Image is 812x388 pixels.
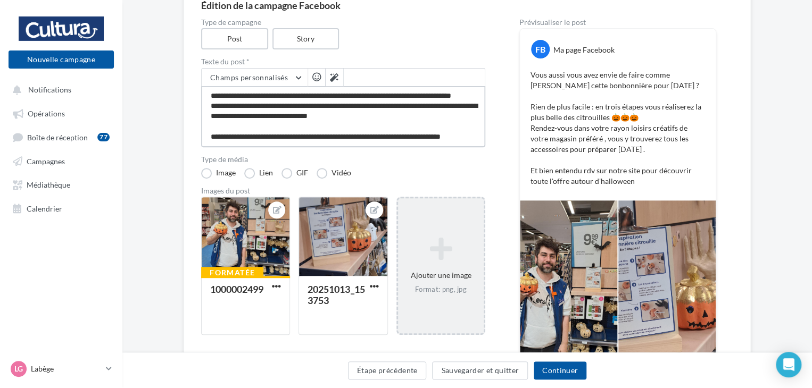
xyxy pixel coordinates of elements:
[534,361,586,379] button: Continuer
[201,168,236,179] label: Image
[31,364,102,374] p: Labège
[210,73,288,82] span: Champs personnalisés
[97,133,110,141] div: 77
[27,132,88,141] span: Boîte de réception
[6,80,112,99] button: Notifications
[6,174,116,193] a: Médiathèque
[14,364,23,374] span: Lg
[27,180,70,189] span: Médiathèque
[201,267,263,279] div: Formatée
[201,28,268,49] label: Post
[6,198,116,217] a: Calendrier
[202,69,308,87] button: Champs personnalisés
[348,361,427,379] button: Étape précédente
[776,352,801,377] div: Open Intercom Messenger
[553,45,615,55] div: Ma page Facebook
[519,19,716,26] div: Prévisualiser le post
[201,156,485,163] label: Type de média
[210,283,263,295] div: 1000002499
[6,103,116,122] a: Opérations
[308,283,364,306] div: 20251013_153753
[201,187,485,195] div: Images du post
[27,156,65,165] span: Campagnes
[27,204,62,213] span: Calendrier
[201,1,733,10] div: Édition de la campagne Facebook
[28,85,71,94] span: Notifications
[531,70,705,187] p: Vous aussi vous avez envie de faire comme [PERSON_NAME] cette bonbonnière pour [DATE] ? Rien de p...
[531,40,550,58] div: FB
[6,127,116,147] a: Boîte de réception77
[317,168,351,179] label: Vidéo
[201,19,485,26] label: Type de campagne
[272,28,339,49] label: Story
[244,168,273,179] label: Lien
[9,359,114,379] a: Lg Labège
[28,109,65,118] span: Opérations
[432,361,528,379] button: Sauvegarder et quitter
[6,151,116,170] a: Campagnes
[9,50,114,69] button: Nouvelle campagne
[281,168,308,179] label: GIF
[201,58,485,65] label: Texte du post *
